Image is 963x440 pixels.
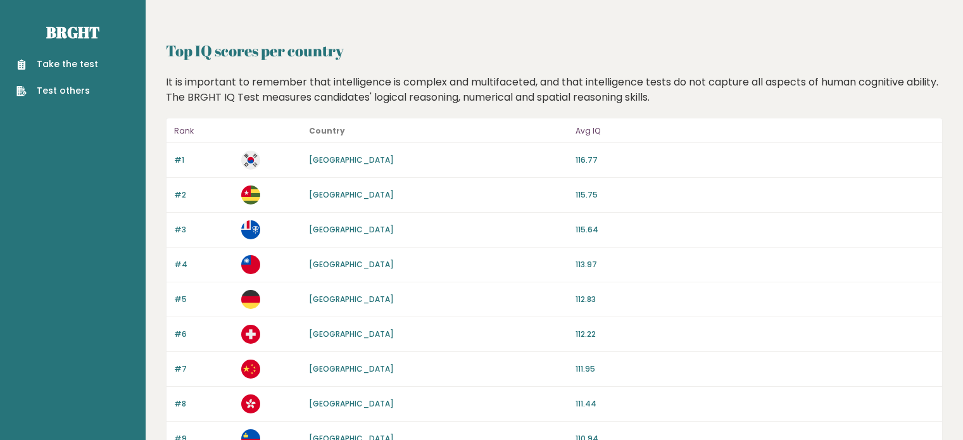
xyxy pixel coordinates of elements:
[241,394,260,413] img: hk.svg
[174,189,234,201] p: #2
[576,329,935,340] p: 112.22
[174,398,234,410] p: #8
[241,325,260,344] img: ch.svg
[309,294,394,305] a: [GEOGRAPHIC_DATA]
[576,363,935,375] p: 111.95
[241,151,260,170] img: kr.svg
[576,294,935,305] p: 112.83
[241,290,260,309] img: de.svg
[576,123,935,139] p: Avg IQ
[309,398,394,409] a: [GEOGRAPHIC_DATA]
[166,39,943,62] h2: Top IQ scores per country
[161,75,948,105] div: It is important to remember that intelligence is complex and multifaceted, and that intelligence ...
[241,185,260,204] img: tg.svg
[576,259,935,270] p: 113.97
[576,189,935,201] p: 115.75
[309,329,394,339] a: [GEOGRAPHIC_DATA]
[309,224,394,235] a: [GEOGRAPHIC_DATA]
[309,363,394,374] a: [GEOGRAPHIC_DATA]
[309,125,345,136] b: Country
[16,58,98,71] a: Take the test
[174,329,234,340] p: #6
[174,154,234,166] p: #1
[174,259,234,270] p: #4
[174,123,234,139] p: Rank
[309,189,394,200] a: [GEOGRAPHIC_DATA]
[16,84,98,97] a: Test others
[241,360,260,379] img: cn.svg
[174,363,234,375] p: #7
[174,224,234,236] p: #3
[309,259,394,270] a: [GEOGRAPHIC_DATA]
[576,154,935,166] p: 116.77
[241,220,260,239] img: tf.svg
[576,398,935,410] p: 111.44
[174,294,234,305] p: #5
[46,22,99,42] a: Brght
[309,154,394,165] a: [GEOGRAPHIC_DATA]
[241,255,260,274] img: tw.svg
[576,224,935,236] p: 115.64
